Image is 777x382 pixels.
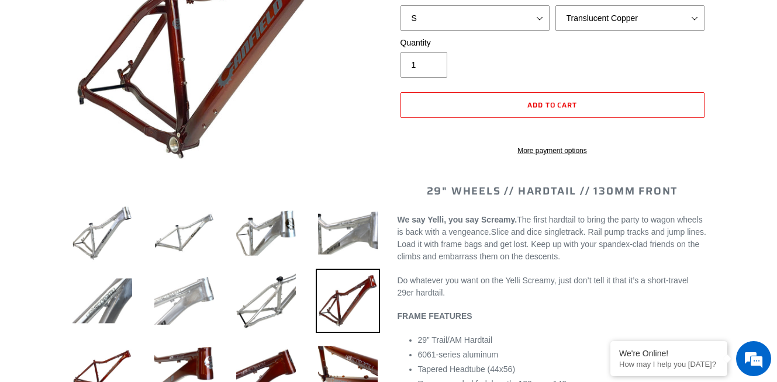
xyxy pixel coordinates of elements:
img: Load image into Gallery viewer, YELLI SCREAMY - Frame Only [234,269,298,333]
img: Load image into Gallery viewer, YELLI SCREAMY - Frame Only [152,201,216,265]
img: Load image into Gallery viewer, YELLI SCREAMY - Frame Only [316,201,380,265]
img: Load image into Gallery viewer, YELLI SCREAMY - Frame Only [70,269,134,333]
span: Do whatever you want on the Yelli Screamy, just don’t tell it that it’s a short-travel 29er hardt... [398,276,689,297]
img: Load image into Gallery viewer, YELLI SCREAMY - Frame Only [70,201,134,265]
p: How may I help you today? [619,360,719,369]
b: FRAME FEATURES [398,311,472,321]
img: Load image into Gallery viewer, YELLI SCREAMY - Frame Only [152,269,216,333]
label: Quantity [400,37,550,49]
span: 29" WHEELS // HARDTAIL // 130MM FRONT [427,183,678,199]
b: We say Yelli, you say Screamy. [398,215,517,224]
p: Slice and dice singletrack. Rail pump tracks and jump lines. Load it with frame bags and get lost... [398,214,707,263]
span: 29” Trail/AM Hardtail [418,335,493,345]
span: The first hardtail to bring the party to wagon wheels is back with a vengeance. [398,215,703,237]
div: We're Online! [619,349,719,358]
img: Load image into Gallery viewer, YELLI SCREAMY - Frame Only [234,201,298,265]
button: Add to cart [400,92,705,118]
img: Load image into Gallery viewer, YELLI SCREAMY - Frame Only [316,269,380,333]
span: Tapered Headtube (44x56) [418,364,516,374]
a: More payment options [400,145,705,156]
span: Add to cart [527,99,578,110]
span: 6061-series aluminum [418,350,499,359]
